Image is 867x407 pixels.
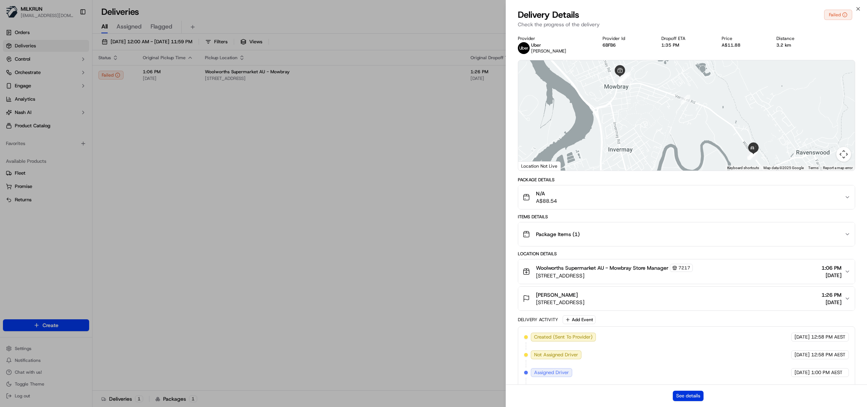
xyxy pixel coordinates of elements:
div: Provider [518,36,591,41]
img: uber-new-logo.jpeg [518,42,530,54]
div: 5 [618,73,628,83]
span: Map data ©2025 Google [763,166,804,170]
div: Provider Id [603,36,650,41]
img: Google [520,161,544,171]
span: 12:58 PM AEST [811,334,846,340]
p: Check the progress of the delivery [518,21,855,28]
span: Package Items ( 1 ) [536,231,580,238]
p: Uber [531,42,566,48]
span: Assigned Driver [534,369,569,376]
button: 6BFB6 [603,42,616,48]
span: 1:00 PM AEST [811,369,843,376]
button: See details [673,391,704,401]
button: Package Items (1) [518,222,855,246]
a: Open this area in Google Maps (opens a new window) [520,161,544,171]
span: 12:58 PM AEST [811,351,846,358]
div: Price [722,36,765,41]
span: Delivery Details [518,9,579,21]
span: A$88.54 [536,197,557,205]
button: Woolworths Supermarket AU - Mowbray Store Manager7217[STREET_ADDRESS]1:06 PM[DATE] [518,259,855,284]
div: Delivery Activity [518,317,558,323]
button: Failed [824,10,852,20]
div: Distance [776,36,819,41]
span: [DATE] [795,369,810,376]
div: Package Details [518,177,855,183]
span: Woolworths Supermarket AU - Mowbray Store Manager [536,264,668,272]
div: 7 [681,95,690,104]
span: N/A [536,190,557,197]
span: [DATE] [822,299,841,306]
button: [PERSON_NAME][STREET_ADDRESS]1:26 PM[DATE] [518,287,855,310]
button: Map camera controls [836,147,851,162]
span: [STREET_ADDRESS] [536,299,584,306]
button: Keyboard shortcuts [727,165,759,171]
span: 1:26 PM [822,291,841,299]
a: Report a map error [823,166,853,170]
div: Location Details [518,251,855,257]
div: 12 [748,150,757,159]
span: [DATE] [795,334,810,340]
button: Add Event [563,315,596,324]
div: Location Not Live [518,161,561,171]
div: 1:35 PM [661,42,710,48]
span: 1:06 PM [822,264,841,272]
span: 7217 [678,265,690,271]
div: A$11.88 [722,42,765,48]
div: 6 [621,72,631,81]
span: [PERSON_NAME] [536,291,578,299]
div: Dropoff ETA [661,36,710,41]
span: [PERSON_NAME] [531,48,566,54]
button: N/AA$88.54 [518,185,855,209]
span: [DATE] [822,272,841,279]
span: Not Assigned Driver [534,351,578,358]
div: 3.2 km [776,42,819,48]
span: [DATE] [795,351,810,358]
span: Created (Sent To Provider) [534,334,593,340]
span: [STREET_ADDRESS] [536,272,693,279]
div: Items Details [518,214,855,220]
a: Terms (opens in new tab) [808,166,819,170]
